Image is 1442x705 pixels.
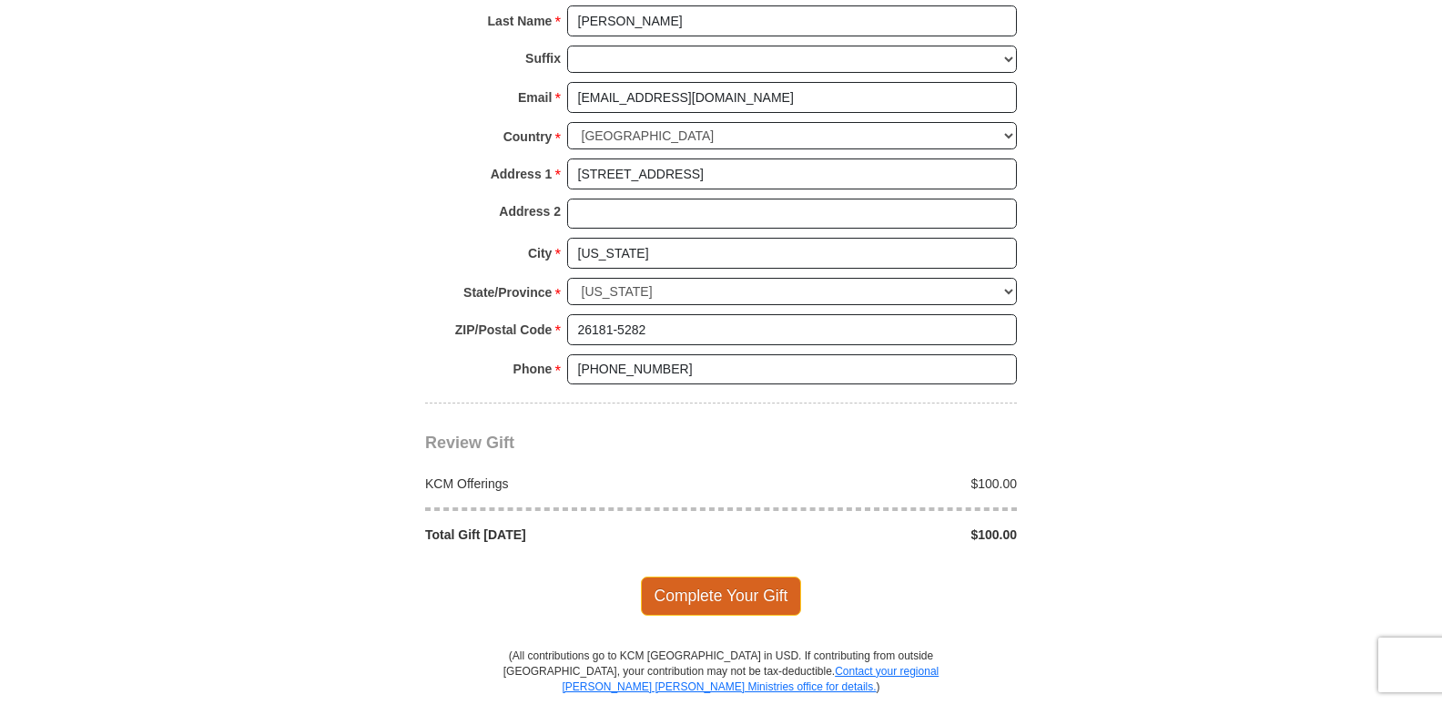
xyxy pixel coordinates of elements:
[416,526,722,544] div: Total Gift [DATE]
[425,434,514,452] span: Review Gift
[416,475,722,493] div: KCM Offerings
[513,356,553,382] strong: Phone
[503,124,553,149] strong: Country
[455,317,553,342] strong: ZIP/Postal Code
[721,526,1027,544] div: $100.00
[491,161,553,187] strong: Address 1
[528,240,552,266] strong: City
[641,577,802,615] span: Complete Your Gift
[518,85,552,110] strong: Email
[463,280,552,305] strong: State/Province
[721,475,1027,493] div: $100.00
[499,199,561,224] strong: Address 2
[525,46,561,71] strong: Suffix
[488,8,553,34] strong: Last Name
[562,665,939,693] a: Contact your regional [PERSON_NAME] [PERSON_NAME] Ministries office for details.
